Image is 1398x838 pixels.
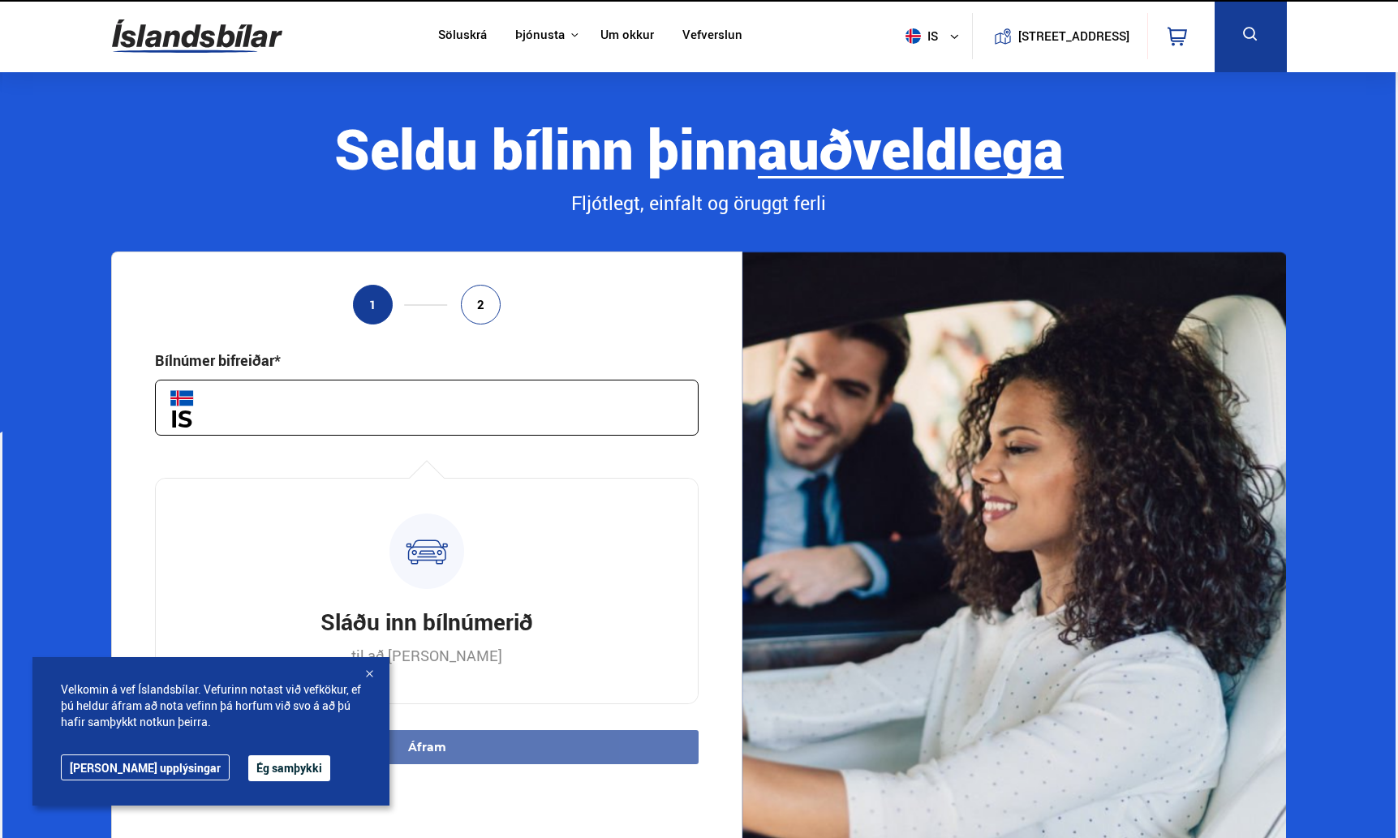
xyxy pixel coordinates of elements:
p: til að [PERSON_NAME] [351,646,502,665]
span: Velkomin á vef Íslandsbílar. Vefurinn notast við vefkökur, ef þú heldur áfram að nota vefinn þá h... [61,681,361,730]
button: Áfram [155,730,699,764]
b: auðveldlega [758,110,1064,186]
a: Vefverslun [682,28,742,45]
span: 1 [369,298,376,312]
span: 2 [477,298,484,312]
button: is [899,12,972,60]
button: Þjónusta [515,28,565,43]
a: Um okkur [600,28,654,45]
div: Bílnúmer bifreiðar* [155,350,281,370]
img: svg+xml;base64,PHN2ZyB4bWxucz0iaHR0cDovL3d3dy53My5vcmcvMjAwMC9zdmciIHdpZHRoPSI1MTIiIGhlaWdodD0iNT... [905,28,921,44]
img: G0Ugv5HjCgRt.svg [112,10,282,62]
button: [STREET_ADDRESS] [1025,29,1124,43]
button: Ég samþykki [248,755,330,781]
a: Söluskrá [438,28,487,45]
h3: Sláðu inn bílnúmerið [320,606,533,637]
a: [STREET_ADDRESS] [981,13,1138,59]
a: [PERSON_NAME] upplýsingar [61,754,230,780]
span: is [899,28,940,44]
div: Seldu bílinn þinn [111,118,1286,178]
div: Fljótlegt, einfalt og öruggt ferli [111,190,1286,217]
